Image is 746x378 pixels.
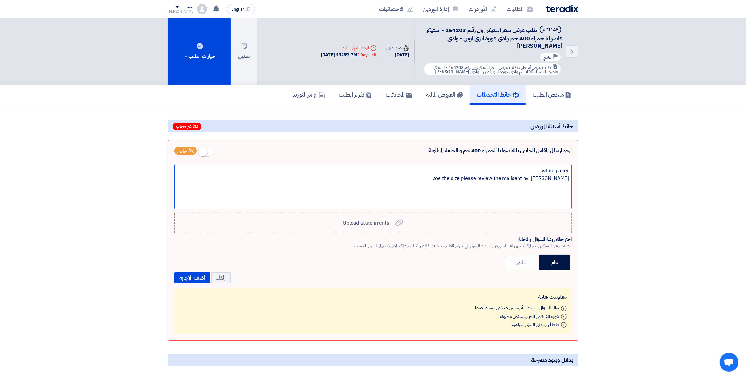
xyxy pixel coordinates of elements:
[181,5,194,10] div: الحساب
[321,51,376,58] div: [DATE] 11:59 PM
[183,53,215,60] div: خيارات الطلب
[231,18,257,85] button: تعديل
[387,51,409,58] div: [DATE]
[419,85,470,105] a: العروض الماليه
[321,45,376,51] div: الموعد النهائي للرد
[500,313,559,320] span: هوية الشخص المجيب ستكون مجهولة
[285,85,332,105] a: أوامر التوريد
[174,272,210,283] button: أضف الإجابة
[526,85,578,105] a: ملخص الطلب
[502,2,538,16] a: الطلبات
[354,242,572,249] div: ننصح بجعل السؤال والاجابة متاحين لعامة الموردين ما دام السؤال في سياق الطلب ، ما عدا ذلك يمكنك جع...
[374,2,418,16] a: الاحصائيات
[477,91,519,98] h5: حائط التحديثات
[418,2,463,16] a: إدارة الموردين
[539,255,570,270] label: عام
[177,148,187,154] span: خاص
[354,236,572,243] div: اختر حاله روئية السؤال والاجابة
[531,356,573,364] span: بدائل وبنود مقترحة
[543,28,558,32] div: #71148
[177,175,569,182] div: foe the size please review the mailsent by [PERSON_NAME].
[426,26,563,50] span: طلب عرض سعر استيكر رول رقم 164203 - استيكر فاصوليا حمراء 400 جم وادى فوود ايزى اوبن - وادى [PERSO...
[339,91,372,98] h5: تقرير الطلب
[522,64,551,71] span: طلب عرض أسعار
[505,255,536,270] label: خاص
[434,64,558,75] span: #طلب عرض سعر استيكر رول رقم 164203 - استيكر فاصوليا حمراء 400 جم وادى فوود ايزى اوبن - وادى [PERS...
[423,26,563,50] h5: طلب عرض سعر استيكر رول رقم 164203 - استيكر فاصوليا حمراء 400 جم وادى فوود ايزى اوبن - وادى فود ال...
[343,219,389,227] span: Upload attachments
[168,10,194,13] div: [PERSON_NAME]
[211,272,231,283] button: إلغاء
[543,54,552,60] span: عادي
[530,123,573,130] span: حائط أسئلة الموردين
[379,85,419,105] a: المحادثات
[357,52,377,58] div: 2 Days left
[174,147,572,159] div: ارجو ارسال المقاس الخاص بالفاصوليا الحمراء 400 جم و الخامة المطلوبة
[470,85,526,105] a: حائط التحديثات
[386,91,412,98] h5: المحادثات
[197,4,207,14] img: profile_test.png
[720,353,738,372] a: Open chat
[546,5,578,12] img: Teradix logo
[292,91,325,98] h5: أوامر التوريد
[168,18,231,85] button: خيارات الطلب
[231,7,244,12] span: English
[512,321,559,328] span: فقط أجب على السؤال مباشرة
[426,91,463,98] h5: العروض الماليه
[173,123,201,130] span: (1) غير مجاب
[387,45,409,51] div: صدرت في
[174,164,572,209] div: اكتب اجابتك هنا...
[227,4,255,14] button: English
[463,2,502,16] a: الأوردرات
[533,91,571,98] h5: ملخص الطلب
[332,85,379,105] a: تقرير الطلب
[475,305,559,312] span: حالة السؤال سواء عام أم خاص لا يمكن تغييرها لاحقا
[179,293,567,301] div: معلومات هامة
